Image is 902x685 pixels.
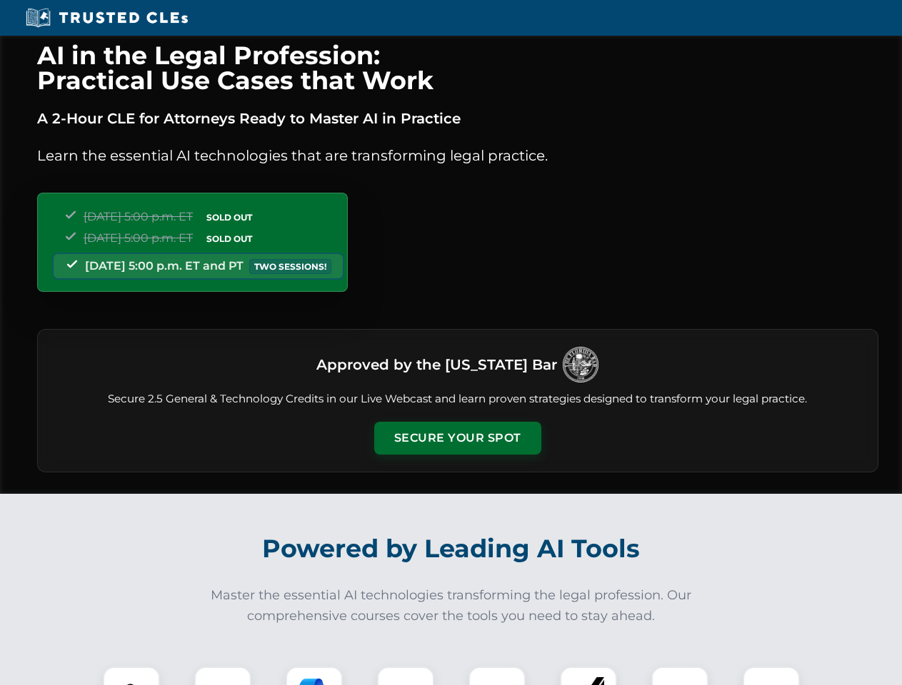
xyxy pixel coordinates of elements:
p: A 2-Hour CLE for Attorneys Ready to Master AI in Practice [37,107,878,130]
h2: Powered by Leading AI Tools [56,524,847,574]
span: [DATE] 5:00 p.m. ET [84,210,193,223]
span: SOLD OUT [201,210,257,225]
span: [DATE] 5:00 p.m. ET [84,231,193,245]
span: SOLD OUT [201,231,257,246]
p: Secure 2.5 General & Technology Credits in our Live Webcast and learn proven strategies designed ... [55,391,861,407]
button: Secure Your Spot [374,422,541,455]
h1: AI in the Legal Profession: Practical Use Cases that Work [37,43,878,93]
p: Master the essential AI technologies transforming the legal profession. Our comprehensive courses... [201,585,701,626]
img: Logo [563,347,598,382]
p: Learn the essential AI technologies that are transforming legal practice. [37,144,878,167]
img: Trusted CLEs [21,7,192,29]
h3: Approved by the [US_STATE] Bar [316,352,557,377]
